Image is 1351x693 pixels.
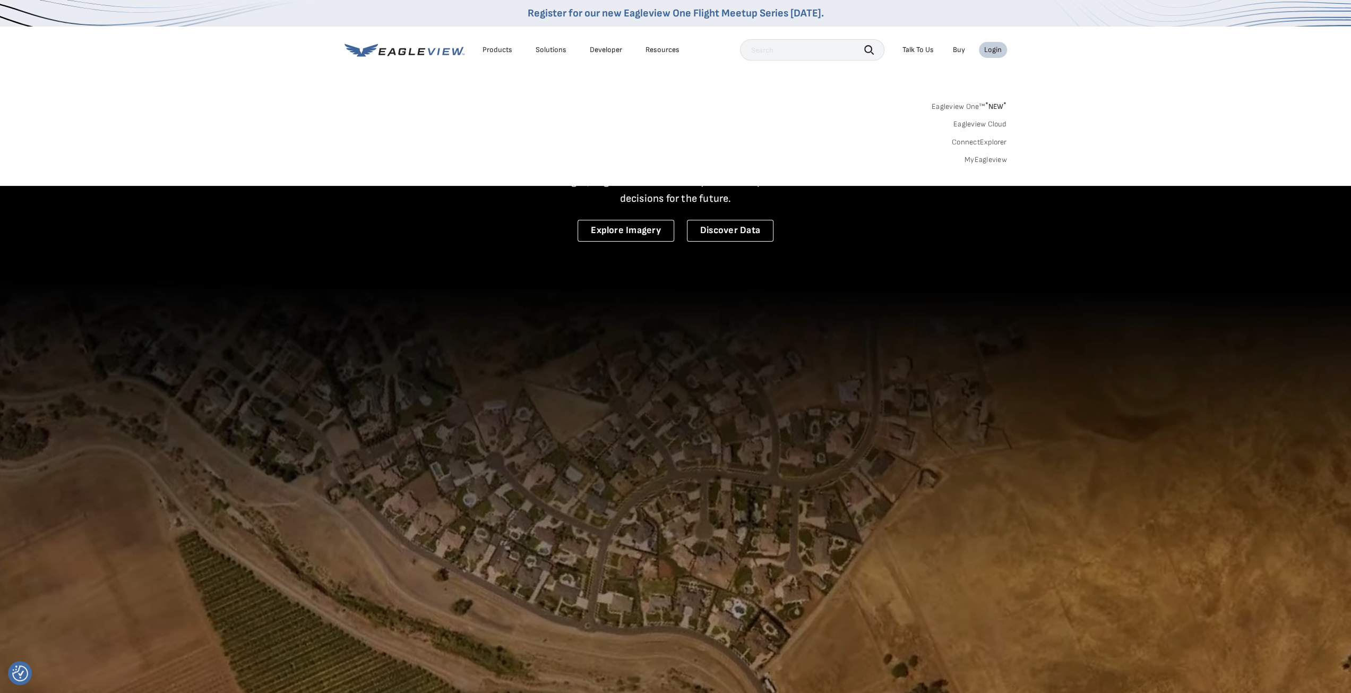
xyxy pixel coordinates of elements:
img: Revisit consent button [12,665,28,681]
a: Eagleview One™*NEW* [932,99,1007,111]
div: Solutions [536,45,566,55]
a: ConnectExplorer [952,138,1007,147]
a: Eagleview Cloud [953,119,1007,129]
a: MyEagleview [965,155,1007,165]
a: Discover Data [687,220,773,242]
a: Register for our new Eagleview One Flight Meetup Series [DATE]. [528,7,824,20]
div: Resources [646,45,679,55]
div: Talk To Us [902,45,934,55]
button: Consent Preferences [12,665,28,681]
div: Products [483,45,512,55]
a: Developer [590,45,622,55]
span: NEW [985,102,1006,111]
a: Buy [953,45,965,55]
input: Search [740,39,884,61]
a: Explore Imagery [578,220,674,242]
div: Login [984,45,1002,55]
